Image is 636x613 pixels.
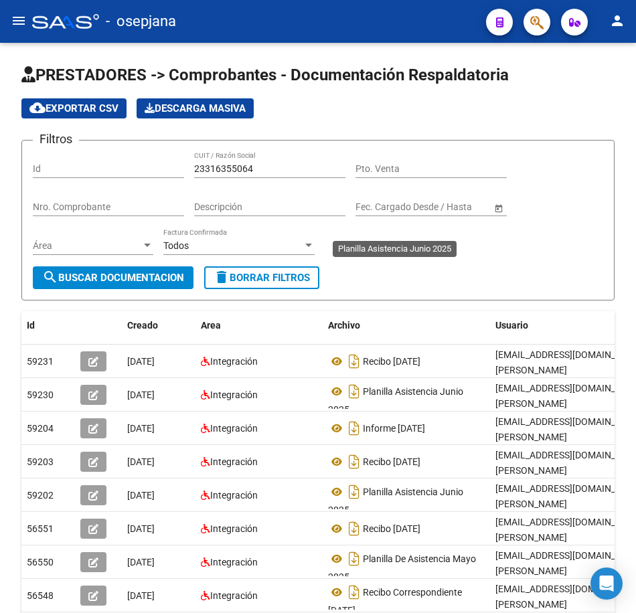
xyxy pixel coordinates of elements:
[210,456,258,467] span: Integración
[27,557,54,567] span: 56550
[127,356,155,367] span: [DATE]
[127,590,155,601] span: [DATE]
[195,311,323,340] datatable-header-cell: Area
[11,13,27,29] mat-icon: menu
[137,98,254,118] app-download-masive: Descarga masiva de comprobantes (adjuntos)
[127,523,155,534] span: [DATE]
[408,201,474,213] input: End date
[345,582,363,603] i: Descargar documento
[363,423,425,434] span: Informe [DATE]
[27,456,54,467] span: 59203
[201,320,221,331] span: Area
[27,590,54,601] span: 56548
[210,389,258,400] span: Integración
[328,386,463,415] span: Planilla Asistencia Junio 2025
[210,490,258,501] span: Integración
[127,557,155,567] span: [DATE]
[345,451,363,472] i: Descargar documento
[29,102,118,114] span: Exportar CSV
[210,557,258,567] span: Integración
[27,423,54,434] span: 59204
[590,567,623,600] div: Open Intercom Messenger
[27,523,54,534] span: 56551
[345,351,363,372] i: Descargar documento
[495,320,528,331] span: Usuario
[355,201,397,213] input: Start date
[210,523,258,534] span: Integración
[363,456,420,467] span: Recibo [DATE]
[363,356,420,367] span: Recibo [DATE]
[323,311,490,340] datatable-header-cell: Archivo
[214,269,230,285] mat-icon: delete
[204,266,319,289] button: Borrar Filtros
[127,490,155,501] span: [DATE]
[214,272,310,284] span: Borrar Filtros
[27,320,35,331] span: Id
[127,320,158,331] span: Creado
[33,130,79,149] h3: Filtros
[127,389,155,400] span: [DATE]
[345,481,363,503] i: Descargar documento
[29,100,46,116] mat-icon: cloud_download
[609,13,625,29] mat-icon: person
[127,456,155,467] span: [DATE]
[21,98,127,118] button: Exportar CSV
[122,311,195,340] datatable-header-cell: Creado
[210,356,258,367] span: Integración
[42,272,184,284] span: Buscar Documentacion
[33,240,141,252] span: Área
[42,269,58,285] mat-icon: search
[21,311,75,340] datatable-header-cell: Id
[491,201,505,215] button: Open calendar
[145,102,246,114] span: Descarga Masiva
[328,553,476,582] span: Planilla De Asistencia Mayo 2025
[163,240,189,251] span: Todos
[27,389,54,400] span: 59230
[33,266,193,289] button: Buscar Documentacion
[21,66,509,84] span: PRESTADORES -> Comprobantes - Documentación Respaldatoria
[345,418,363,439] i: Descargar documento
[345,518,363,539] i: Descargar documento
[328,487,463,515] span: Planilla Asistencia Junio 2025
[127,423,155,434] span: [DATE]
[210,423,258,434] span: Integración
[27,490,54,501] span: 59202
[345,548,363,570] i: Descargar documento
[210,590,258,601] span: Integración
[345,381,363,402] i: Descargar documento
[363,523,420,534] span: Recibo [DATE]
[106,7,176,36] span: - osepjana
[328,320,360,331] span: Archivo
[137,98,254,118] button: Descarga Masiva
[27,356,54,367] span: 59231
